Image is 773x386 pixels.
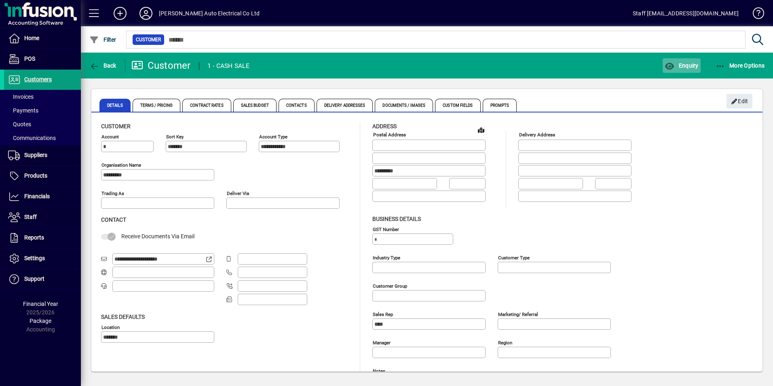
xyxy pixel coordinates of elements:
[101,123,131,129] span: Customer
[133,6,159,21] button: Profile
[81,58,125,73] app-page-header-button: Back
[227,191,249,196] mat-label: Deliver via
[498,255,530,260] mat-label: Customer type
[24,234,44,241] span: Reports
[166,134,184,140] mat-label: Sort key
[24,214,37,220] span: Staff
[4,207,81,227] a: Staff
[8,135,56,141] span: Communications
[4,117,81,131] a: Quotes
[4,269,81,289] a: Support
[372,216,421,222] span: Business details
[4,248,81,269] a: Settings
[24,193,50,199] span: Financials
[24,255,45,261] span: Settings
[30,318,51,324] span: Package
[99,99,131,112] span: Details
[24,76,52,83] span: Customers
[4,49,81,69] a: POS
[373,255,400,260] mat-label: Industry type
[4,131,81,145] a: Communications
[24,276,44,282] span: Support
[101,191,124,196] mat-label: Trading as
[121,233,194,240] span: Receive Documents Via Email
[89,62,116,69] span: Back
[87,32,118,47] button: Filter
[435,99,480,112] span: Custom Fields
[8,93,34,100] span: Invoices
[24,35,39,41] span: Home
[4,104,81,117] a: Payments
[24,152,47,158] span: Suppliers
[633,7,739,20] div: Staff [EMAIL_ADDRESS][DOMAIN_NAME]
[101,314,145,320] span: Sales defaults
[259,134,287,140] mat-label: Account Type
[373,339,391,345] mat-label: Manager
[101,216,126,223] span: Contact
[373,311,393,317] mat-label: Sales rep
[317,99,373,112] span: Delivery Addresses
[4,166,81,186] a: Products
[131,59,191,72] div: Customer
[731,95,748,108] span: Edit
[4,145,81,165] a: Suppliers
[475,123,488,136] a: View on map
[373,283,407,288] mat-label: Customer group
[663,58,700,73] button: Enquiry
[136,36,161,44] span: Customer
[373,226,399,232] mat-label: GST Number
[483,99,517,112] span: Prompts
[159,7,260,20] div: [PERSON_NAME] Auto Electrical Co Ltd
[716,62,765,69] span: More Options
[233,99,277,112] span: Sales Budget
[101,162,141,168] mat-label: Organisation name
[498,339,512,345] mat-label: Region
[107,6,133,21] button: Add
[24,172,47,179] span: Products
[498,311,538,317] mat-label: Marketing/ Referral
[8,107,38,114] span: Payments
[8,121,31,127] span: Quotes
[4,28,81,49] a: Home
[23,301,58,307] span: Financial Year
[373,368,385,373] mat-label: Notes
[747,2,763,28] a: Knowledge Base
[207,59,249,72] div: 1 - CASH SALE
[133,99,181,112] span: Terms / Pricing
[727,94,752,108] button: Edit
[665,62,698,69] span: Enquiry
[4,90,81,104] a: Invoices
[714,58,767,73] button: More Options
[375,99,433,112] span: Documents / Images
[4,187,81,207] a: Financials
[87,58,118,73] button: Back
[101,324,120,330] mat-label: Location
[182,99,231,112] span: Contract Rates
[372,123,397,129] span: Address
[4,228,81,248] a: Reports
[279,99,315,112] span: Contacts
[101,134,119,140] mat-label: Account
[89,36,116,43] span: Filter
[24,55,35,62] span: POS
